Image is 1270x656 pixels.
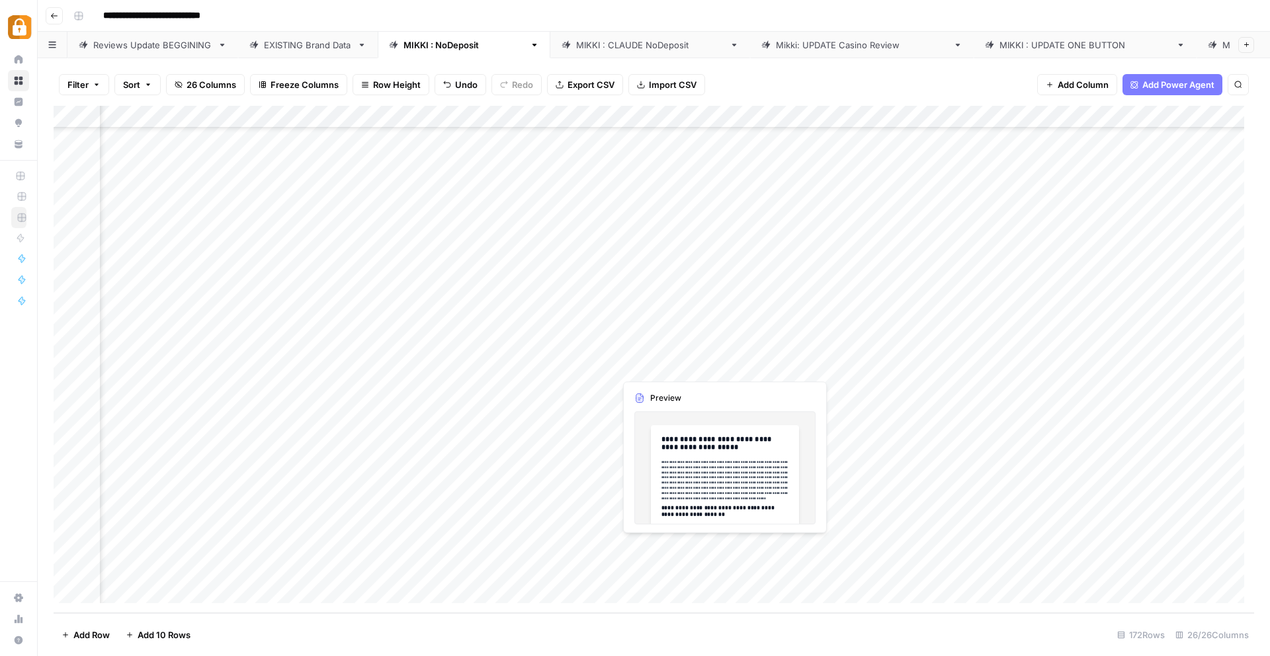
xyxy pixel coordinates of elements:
span: Filter [67,78,89,91]
a: EXISTING Brand Data [238,32,378,58]
span: Sort [123,78,140,91]
span: Row Height [373,78,421,91]
a: Home [8,49,29,70]
img: Adzz Logo [8,15,32,39]
a: [PERSON_NAME] : NoDeposit [378,32,550,58]
button: Export CSV [547,74,623,95]
button: Add Power Agent [1122,74,1222,95]
a: [PERSON_NAME] : [PERSON_NAME] [550,32,750,58]
button: Redo [491,74,542,95]
span: Export CSV [568,78,614,91]
span: Add 10 Rows [138,628,190,641]
button: Add Row [54,624,118,645]
span: Undo [455,78,478,91]
div: 26/26 Columns [1170,624,1254,645]
a: Your Data [8,134,29,155]
a: Browse [8,70,29,91]
a: Usage [8,608,29,630]
button: Filter [59,74,109,95]
span: Add Power Agent [1142,78,1214,91]
span: Freeze Columns [271,78,339,91]
button: Freeze Columns [250,74,347,95]
div: EXISTING Brand Data [264,38,352,52]
div: 172 Rows [1112,624,1170,645]
a: Insights [8,91,29,112]
a: [PERSON_NAME] : UPDATE ONE BUTTON [974,32,1197,58]
span: Add Row [73,628,110,641]
span: Redo [512,78,533,91]
button: Import CSV [628,74,705,95]
div: [PERSON_NAME] : [PERSON_NAME] [576,38,724,52]
a: [PERSON_NAME]: UPDATE Casino Review [750,32,974,58]
div: [PERSON_NAME]: UPDATE Casino Review [776,38,948,52]
button: Add 10 Rows [118,624,198,645]
a: Reviews Update BEGGINING [67,32,238,58]
div: Reviews Update BEGGINING [93,38,212,52]
div: [PERSON_NAME] : UPDATE ONE BUTTON [999,38,1171,52]
a: Opportunities [8,112,29,134]
button: Add Column [1037,74,1117,95]
button: Row Height [353,74,429,95]
a: Settings [8,587,29,608]
button: Help + Support [8,630,29,651]
button: Undo [435,74,486,95]
button: Sort [114,74,161,95]
span: Add Column [1058,78,1109,91]
span: 26 Columns [187,78,236,91]
div: [PERSON_NAME] : NoDeposit [403,38,525,52]
span: Import CSV [649,78,697,91]
button: Workspace: Adzz [8,11,29,44]
button: 26 Columns [166,74,245,95]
